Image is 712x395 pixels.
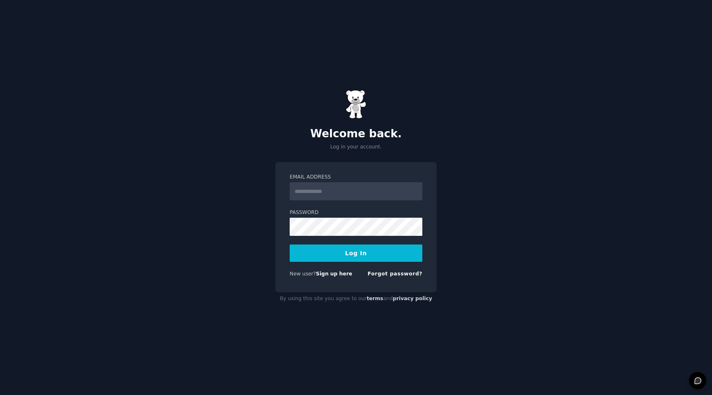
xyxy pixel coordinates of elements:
span: New user? [290,271,316,277]
img: Gummy Bear [346,90,366,119]
a: terms [367,296,383,301]
button: Log In [290,245,422,262]
label: Email Address [290,174,422,181]
h2: Welcome back. [275,127,437,141]
a: Sign up here [316,271,352,277]
p: Log in your account. [275,143,437,151]
div: By using this site you agree to our and [275,292,437,306]
label: Password [290,209,422,216]
a: privacy policy [393,296,432,301]
a: Forgot password? [368,271,422,277]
